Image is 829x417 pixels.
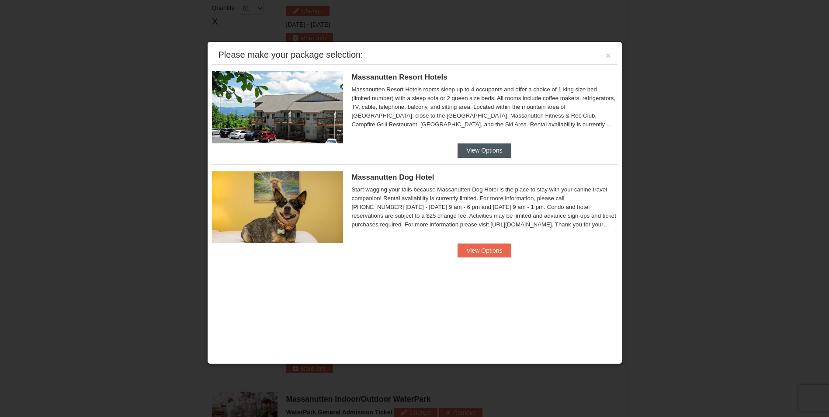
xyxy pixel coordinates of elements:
[352,85,617,129] div: Massanutten Resort Hotels rooms sleep up to 4 occupants and offer a choice of 1 king size bed (li...
[458,243,511,257] button: View Options
[352,185,617,229] div: Start wagging your tails because Massanutten Dog Hotel is the place to stay with your canine trav...
[219,50,363,59] div: Please make your package selection:
[212,171,343,243] img: 27428181-5-81c892a3.jpg
[352,173,434,181] span: Massanutten Dog Hotel
[212,71,343,143] img: 19219026-1-e3b4ac8e.jpg
[606,51,611,60] button: ×
[458,143,511,157] button: View Options
[352,73,447,81] span: Massanutten Resort Hotels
